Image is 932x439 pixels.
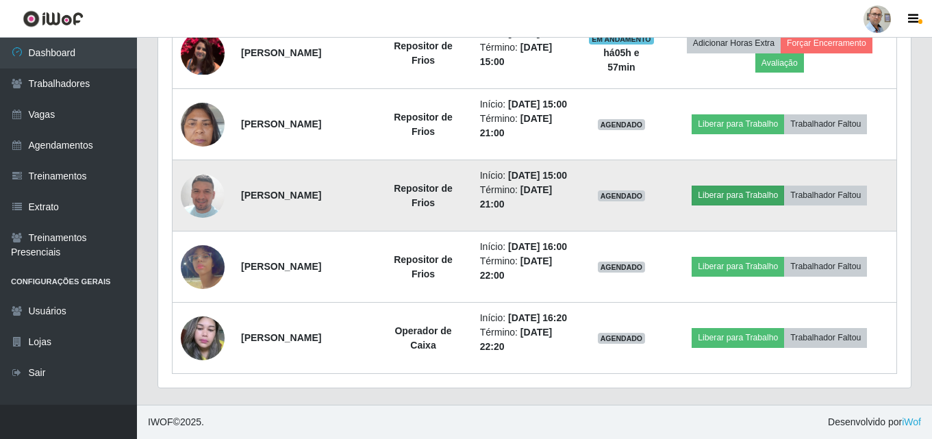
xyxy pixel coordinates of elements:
strong: Repositor de Frios [394,40,453,66]
img: CoreUI Logo [23,10,84,27]
strong: Repositor de Frios [394,112,453,137]
li: Término: [480,183,572,212]
a: iWof [902,416,921,427]
img: 1634907805222.jpeg [181,309,225,367]
strong: [PERSON_NAME] [241,190,321,201]
img: 1736193736674.jpeg [181,228,225,306]
button: Forçar Encerramento [781,34,872,53]
strong: [PERSON_NAME] [241,261,321,272]
span: EM ANDAMENTO [589,34,654,45]
span: Desenvolvido por [828,415,921,429]
button: Avaliação [755,53,804,73]
strong: [PERSON_NAME] [241,332,321,343]
button: Liberar para Trabalho [692,257,784,276]
strong: [PERSON_NAME] [241,47,321,58]
span: AGENDADO [598,262,646,273]
img: 1706817877089.jpeg [181,95,225,153]
img: 1748899512620.jpeg [181,157,225,235]
button: Liberar para Trabalho [692,114,784,134]
li: Início: [480,240,572,254]
span: IWOF [148,416,173,427]
time: [DATE] 16:20 [508,312,567,323]
span: AGENDADO [598,333,646,344]
span: AGENDADO [598,119,646,130]
li: Início: [480,97,572,112]
img: 1634512903714.jpeg [181,32,225,74]
button: Trabalhador Faltou [784,328,867,347]
span: AGENDADO [598,190,646,201]
button: Liberar para Trabalho [692,186,784,205]
button: Adicionar Horas Extra [687,34,781,53]
li: Início: [480,311,572,325]
button: Trabalhador Faltou [784,186,867,205]
li: Término: [480,112,572,140]
button: Liberar para Trabalho [692,328,784,347]
li: Término: [480,40,572,69]
strong: Operador de Caixa [394,325,451,351]
strong: Repositor de Frios [394,254,453,279]
li: Término: [480,325,572,354]
li: Início: [480,168,572,183]
button: Trabalhador Faltou [784,257,867,276]
strong: [PERSON_NAME] [241,118,321,129]
strong: Repositor de Frios [394,183,453,208]
time: [DATE] 15:00 [508,99,567,110]
span: © 2025 . [148,415,204,429]
li: Término: [480,254,572,283]
time: [DATE] 15:00 [508,170,567,181]
strong: há 05 h e 57 min [603,47,639,73]
time: [DATE] 16:00 [508,241,567,252]
button: Trabalhador Faltou [784,114,867,134]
